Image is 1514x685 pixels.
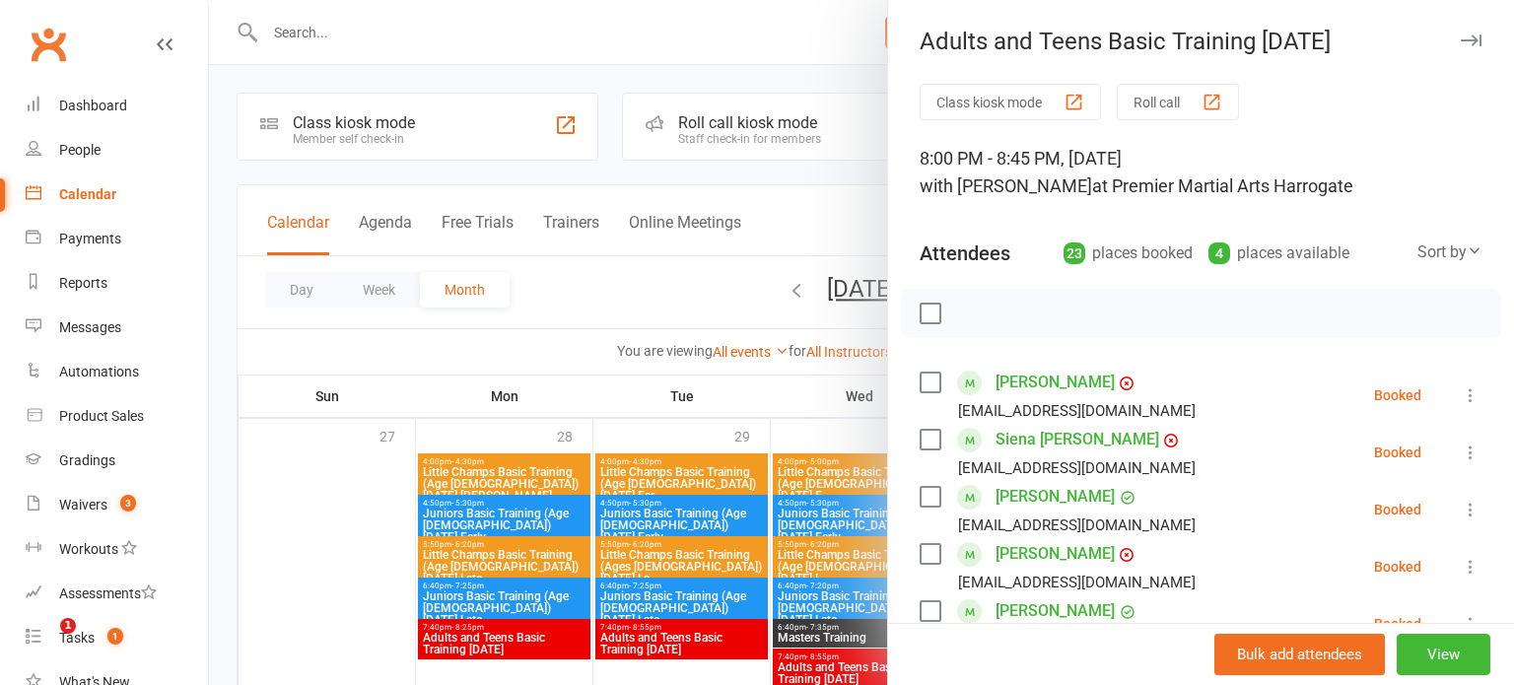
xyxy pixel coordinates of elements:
div: Gradings [59,452,115,468]
a: Payments [26,217,208,261]
div: Reports [59,275,107,291]
a: Calendar [26,172,208,217]
div: Adults and Teens Basic Training [DATE] [888,28,1514,55]
button: Class kiosk mode [920,84,1101,120]
a: Reports [26,261,208,306]
a: Automations [26,350,208,394]
a: Clubworx [24,20,73,69]
a: People [26,128,208,172]
a: Dashboard [26,84,208,128]
div: Calendar [59,186,116,202]
a: Product Sales [26,394,208,439]
div: Workouts [59,541,118,557]
span: 1 [60,618,76,634]
div: 4 [1208,242,1230,264]
div: Automations [59,364,139,379]
div: Attendees [920,240,1010,267]
a: Assessments [26,572,208,616]
div: Booked [1374,388,1421,402]
a: [PERSON_NAME] [996,481,1115,513]
span: 3 [120,495,136,512]
a: [PERSON_NAME] [996,367,1115,398]
a: Messages [26,306,208,350]
div: People [59,142,101,158]
button: Bulk add attendees [1214,634,1385,675]
div: places available [1208,240,1349,267]
a: [PERSON_NAME] [996,538,1115,570]
span: 1 [107,628,123,645]
div: 23 [1064,242,1085,264]
div: Messages [59,319,121,335]
span: with [PERSON_NAME] [920,175,1092,196]
div: places booked [1064,240,1193,267]
a: [PERSON_NAME] [996,595,1115,627]
a: Workouts [26,527,208,572]
div: [EMAIL_ADDRESS][DOMAIN_NAME] [958,513,1196,538]
div: [EMAIL_ADDRESS][DOMAIN_NAME] [958,455,1196,481]
div: 8:00 PM - 8:45 PM, [DATE] [920,145,1482,200]
div: Booked [1374,617,1421,631]
div: Dashboard [59,98,127,113]
div: Booked [1374,560,1421,574]
div: Sort by [1417,240,1482,265]
span: at Premier Martial Arts Harrogate [1092,175,1353,196]
div: [EMAIL_ADDRESS][DOMAIN_NAME] [958,570,1196,595]
div: Product Sales [59,408,144,424]
div: Booked [1374,445,1421,459]
div: Waivers [59,497,107,513]
div: [EMAIL_ADDRESS][DOMAIN_NAME] [958,398,1196,424]
a: Waivers 3 [26,483,208,527]
iframe: Intercom live chat [20,618,67,665]
div: Assessments [59,585,157,601]
div: Tasks [59,630,95,646]
button: Roll call [1117,84,1239,120]
a: Tasks 1 [26,616,208,660]
button: View [1397,634,1490,675]
a: Siena [PERSON_NAME] [996,424,1159,455]
div: Booked [1374,503,1421,516]
div: Payments [59,231,121,246]
a: Gradings [26,439,208,483]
